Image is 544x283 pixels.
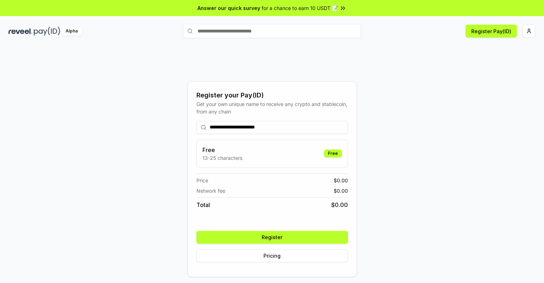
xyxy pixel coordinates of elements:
[196,187,225,194] span: Network fee
[331,201,348,209] span: $ 0.00
[197,4,260,12] span: Answer our quick survey
[196,249,348,262] button: Pricing
[334,177,348,184] span: $ 0.00
[202,154,242,162] p: 13-25 characters
[196,90,348,100] div: Register your Pay(ID)
[34,27,60,36] img: pay_id
[466,25,517,37] button: Register Pay(ID)
[9,27,32,36] img: reveel_dark
[196,100,348,115] div: Get your own unique name to receive any crypto and stablecoin, from any chain
[196,201,210,209] span: Total
[196,177,208,184] span: Price
[324,150,342,157] div: Free
[62,27,82,36] div: Alpha
[262,4,338,12] span: for a chance to earn 10 USDT 📝
[334,187,348,194] span: $ 0.00
[202,146,242,154] h3: Free
[196,231,348,244] button: Register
